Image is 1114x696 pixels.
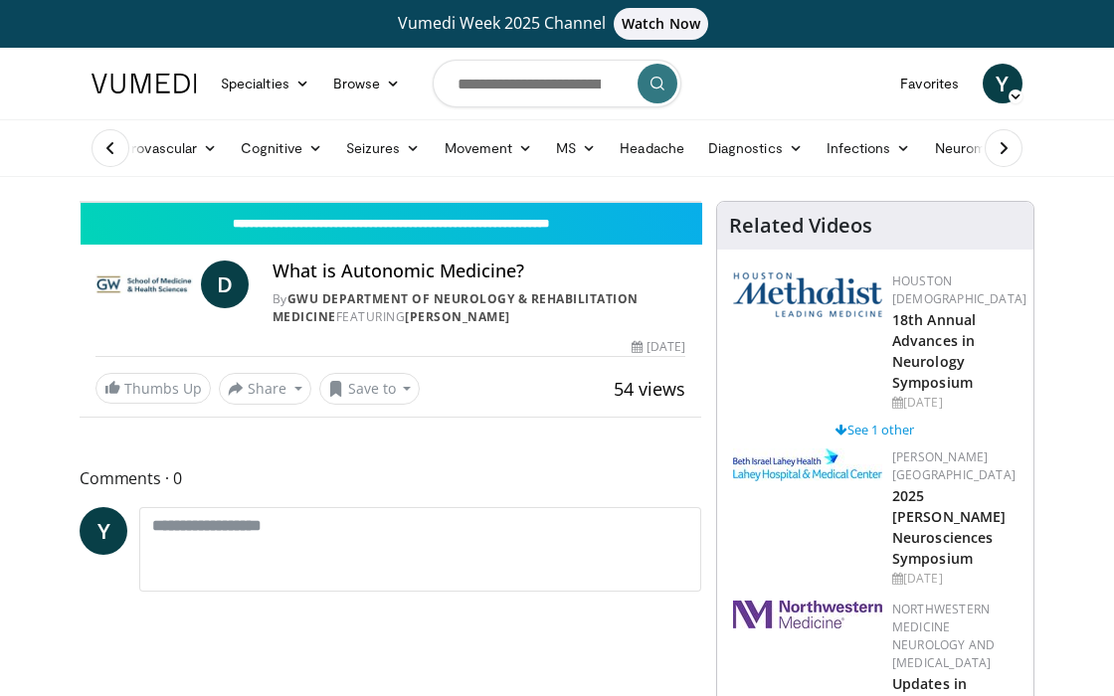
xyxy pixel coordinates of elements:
span: Comments 0 [80,465,701,491]
button: Share [219,373,311,405]
a: Favorites [888,64,971,103]
a: Seizures [334,128,433,168]
span: Watch Now [614,8,708,40]
a: [PERSON_NAME][GEOGRAPHIC_DATA] [892,448,1016,483]
a: Y [983,64,1022,103]
input: Search topics, interventions [433,60,681,107]
a: Browse [321,64,413,103]
span: 54 views [614,377,685,401]
a: See 1 other [835,421,914,438]
a: MS [544,128,608,168]
a: Headache [608,128,696,168]
div: By FEATURING [273,290,685,326]
a: Cognitive [229,128,334,168]
a: Vumedi Week 2025 ChannelWatch Now [80,8,1034,40]
a: Specialties [209,64,321,103]
img: VuMedi Logo [92,74,197,93]
div: [DATE] [892,394,1026,412]
h4: What is Autonomic Medicine? [273,261,685,282]
a: [PERSON_NAME] [405,308,510,325]
a: GWU Department of Neurology & Rehabilitation Medicine [273,290,639,325]
a: D [201,261,249,308]
div: [DATE] [632,338,685,356]
span: Vumedi Week 2025 Channel [398,12,716,34]
a: Thumbs Up [95,373,211,404]
a: Cerebrovascular [80,128,229,168]
img: 5e4488cc-e109-4a4e-9fd9-73bb9237ee91.png.150x105_q85_autocrop_double_scale_upscale_version-0.2.png [733,272,882,317]
img: 2a462fb6-9365-492a-ac79-3166a6f924d8.png.150x105_q85_autocrop_double_scale_upscale_version-0.2.jpg [733,601,882,628]
a: Neuromuscular [923,128,1064,168]
h4: Related Videos [729,214,872,238]
a: Y [80,507,127,555]
img: e7977282-282c-4444-820d-7cc2733560fd.jpg.150x105_q85_autocrop_double_scale_upscale_version-0.2.jpg [733,448,882,481]
img: GWU Department of Neurology & Rehabilitation Medicine [95,261,193,308]
a: Houston [DEMOGRAPHIC_DATA] [892,272,1026,307]
a: 18th Annual Advances in Neurology Symposium [892,310,976,392]
a: Northwestern Medicine Neurology and [MEDICAL_DATA] [892,601,995,671]
button: Save to [319,373,421,405]
a: Movement [433,128,545,168]
a: Diagnostics [696,128,815,168]
a: Infections [815,128,923,168]
div: [DATE] [892,570,1018,588]
a: 2025 [PERSON_NAME] Neurosciences Symposium [892,486,1006,568]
